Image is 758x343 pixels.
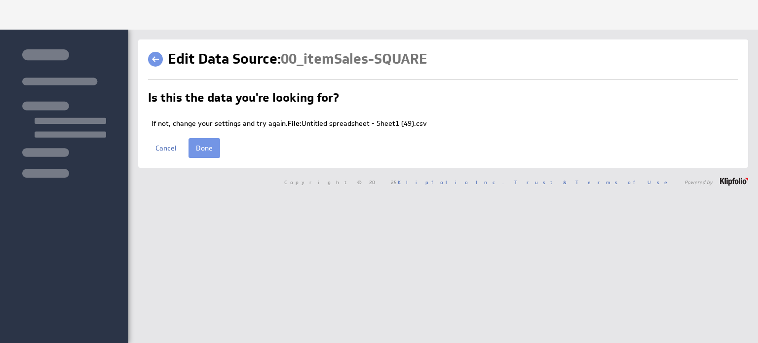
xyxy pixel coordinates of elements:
img: skeleton-sidenav.svg [22,49,106,178]
img: logo-footer.png [720,178,748,186]
h2: Is this the data you're looking for? [148,92,339,108]
p: If not, change your settings and try again. Untitled spreadsheet - Sheet1 (49).csv [152,119,738,129]
span: Copyright © 2025 [284,180,504,185]
span: 00_itemSales-SQUARE [281,50,427,68]
span: File: [288,119,302,128]
span: Powered by [684,180,713,185]
h1: Edit Data Source: [168,49,427,69]
a: Cancel [148,138,184,158]
a: Trust & Terms of Use [514,179,674,186]
input: Done [189,138,220,158]
a: Klipfolio Inc. [398,179,504,186]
